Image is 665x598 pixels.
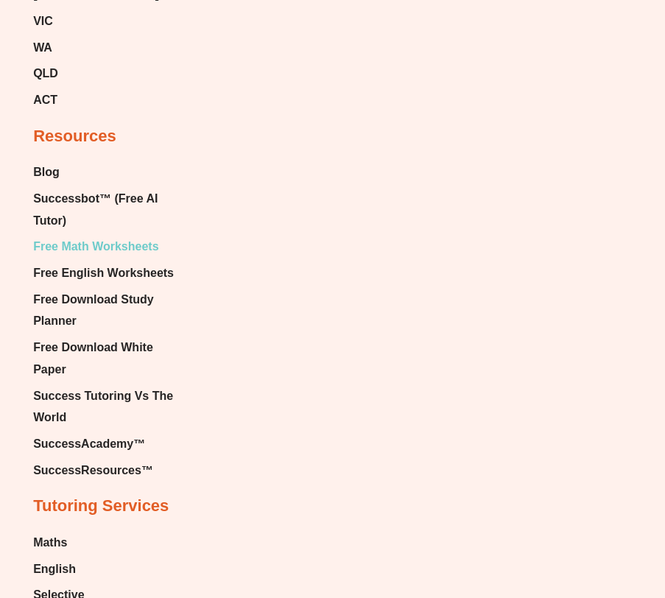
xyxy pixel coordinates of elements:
[33,460,153,482] span: SuccessResources™
[33,262,174,284] span: Free English Worksheets
[33,63,159,85] a: QLD
[33,10,53,32] span: VIC
[33,63,58,85] span: QLD
[33,161,60,183] span: Blog
[33,37,52,59] span: WA
[33,289,183,332] a: Free Download Study Planner
[33,337,183,380] a: Free Download White Paper
[33,262,183,284] a: Free English Worksheets
[412,432,665,598] iframe: Chat Widget
[33,37,159,59] a: WA
[33,236,158,258] span: Free Math Worksheets
[33,433,183,455] a: SuccessAcademy™
[33,385,183,429] a: Success Tutoring Vs The World
[33,188,183,231] a: Successbot™ (Free AI Tutor)
[33,496,169,517] h2: Tutoring Services
[33,10,159,32] a: VIC
[33,532,104,554] a: Maths
[33,161,183,183] a: Blog
[33,236,183,258] a: Free Math Worksheets
[33,89,159,111] a: ACT
[33,558,76,580] span: English
[33,126,116,147] h2: Resources
[33,532,67,554] span: Maths
[33,433,145,455] span: SuccessAcademy™
[33,558,104,580] a: English
[33,460,183,482] a: SuccessResources™
[33,89,57,111] span: ACT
